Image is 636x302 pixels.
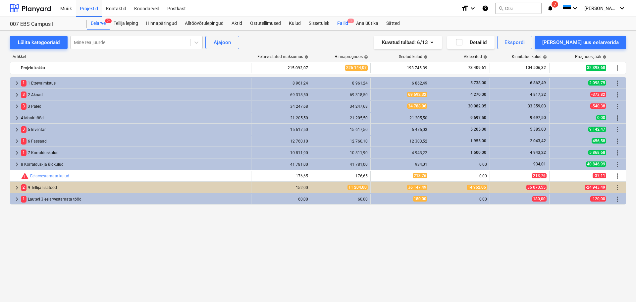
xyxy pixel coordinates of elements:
div: Projekt kokku [21,63,248,73]
span: 9 142,47 [588,127,606,132]
span: 69 692,32 [407,92,427,97]
button: Detailid [447,36,495,49]
a: Eelarve9+ [87,17,110,30]
div: Ekspordi [504,38,525,47]
i: keyboard_arrow_down [618,4,626,12]
div: 007 EBS Campus II [10,21,79,28]
div: Detailid [455,38,487,47]
span: bar_chart [242,173,247,179]
span: 4 270,00 [470,92,487,97]
i: format_size [461,4,469,12]
span: 213,76 [532,173,547,178]
div: Eelarve [87,17,110,30]
i: keyboard_arrow_down [571,4,579,12]
span: help [601,55,607,59]
div: 41 781,00 [314,162,368,167]
span: 213,76 [413,173,427,178]
span: 4 943,22 [529,150,547,155]
span: 73 409,61 [467,65,487,71]
span: 36 147,49 [407,185,427,190]
div: 5 Inventar [21,124,248,135]
div: Ostutellimused [246,17,285,30]
span: 34 788,06 [407,103,427,109]
div: 10 811,90 [314,151,368,155]
span: 1 955,00 [470,139,487,143]
span: -373,82 [590,92,606,97]
i: notifications [547,4,554,12]
div: 8 Korraldus- ja üldkulud [21,159,248,170]
a: Hinnapäringud [142,17,181,30]
span: 3 [21,126,26,133]
div: 69 318,50 [314,92,368,97]
div: 0,00 [433,174,487,178]
span: keyboard_arrow_right [13,114,21,122]
span: 1 [21,196,26,202]
span: keyboard_arrow_right [13,184,21,192]
span: Rohkem tegevusi [613,91,621,99]
button: Kuvatud tulbad:6/13 [374,36,442,49]
span: 226 144,07 [345,65,368,71]
span: 180,00 [413,196,427,202]
div: 34 247,68 [314,104,368,109]
div: 21 205,50 [373,116,427,120]
span: help [363,55,368,59]
span: 934,01 [533,162,547,166]
i: Abikeskus [482,4,489,12]
span: 9 697,50 [529,115,547,120]
span: 1 [347,19,354,23]
span: search [498,6,503,11]
button: [PERSON_NAME] uus eelarverida [535,36,626,49]
a: Tellija leping [110,17,142,30]
div: 34 247,68 [254,104,308,109]
span: 11 204,00 [347,185,368,190]
div: 176,65 [254,174,308,178]
div: 12 303,52 [373,139,427,144]
span: 5 738,00 [470,81,487,85]
span: 7 [552,1,558,8]
div: Hinnaprognoos [335,54,368,59]
span: 30 082,05 [467,104,487,108]
span: 14 962,06 [467,185,487,190]
button: Ajajoon [205,36,239,49]
span: 3 [21,91,26,98]
div: Prognoosijääk [575,54,607,59]
span: 33 359,03 [527,104,547,108]
i: keyboard_arrow_down [469,4,477,12]
span: 104 506,32 [525,65,547,71]
span: 1 500,00 [470,150,487,155]
span: -24 943,49 [585,185,606,190]
span: 5 205,00 [470,127,487,132]
span: keyboard_arrow_right [13,91,21,99]
div: 60,00 [314,197,368,202]
span: keyboard_arrow_right [13,137,21,145]
div: Akteeritud [464,54,487,59]
span: 4 817,32 [529,92,547,97]
span: 36 070,55 [526,185,547,190]
span: edit [255,173,261,179]
div: [PERSON_NAME] uus eelarverida [542,38,619,47]
span: Rohkem tegevusi [613,195,621,203]
span: [PERSON_NAME] [584,6,617,11]
div: 15 617,50 [254,127,308,132]
div: 69 318,50 [254,92,308,97]
span: Rohkem tegevusi [613,184,621,192]
span: keyboard_arrow_right [13,79,21,87]
a: Aktid [228,17,246,30]
div: Kinnitatud kulud [512,54,547,59]
div: 934,01 [373,162,427,167]
div: Ajajoon [214,38,231,47]
a: Sätted [382,17,404,30]
span: 32 398,68 [586,65,606,71]
div: 193 745,39 [373,63,427,73]
span: help [422,55,428,59]
div: Lauteri 3 eelarvestamata tööd [21,194,248,205]
a: Alltöövõtulepingud [181,17,228,30]
div: 152,00 [254,185,308,190]
div: Seotud kulud [399,54,428,59]
div: 0,00 [433,197,487,202]
div: Analüütika [352,17,382,30]
span: 1 [21,138,26,144]
div: 6 862,49 [373,81,427,86]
